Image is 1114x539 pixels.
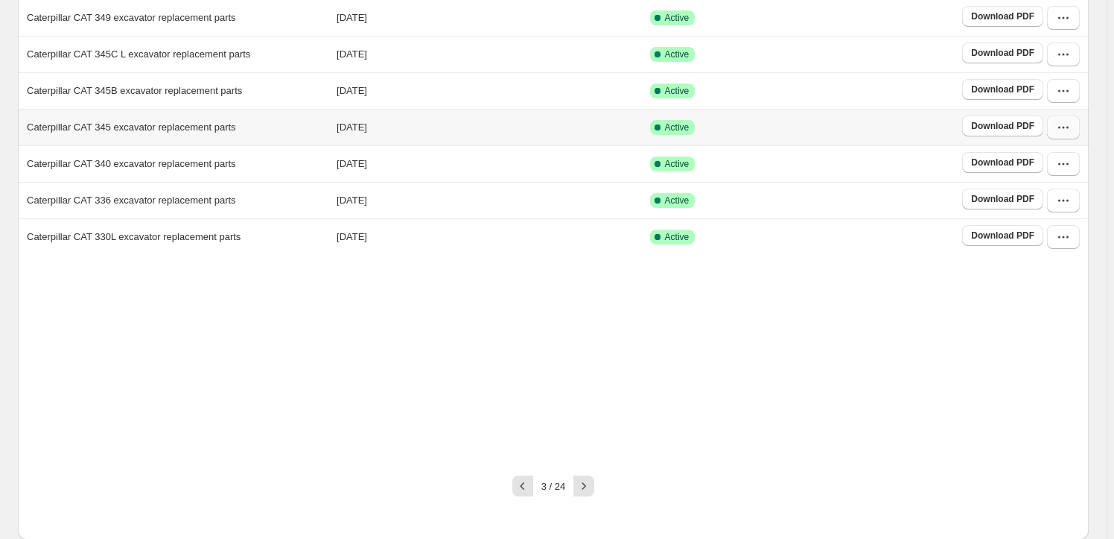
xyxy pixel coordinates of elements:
a: Download PDF [962,116,1043,136]
p: Caterpillar CAT 349 excavator replacement parts [27,10,236,25]
span: 3 / 24 [541,481,566,492]
span: Active [665,48,690,60]
span: Download PDF [971,47,1034,59]
td: [DATE] [332,218,646,255]
a: Download PDF [962,152,1043,173]
p: Caterpillar CAT 345 excavator replacement parts [27,120,236,135]
span: Download PDF [971,10,1034,22]
span: Download PDF [971,157,1034,168]
span: Active [665,12,690,24]
a: Download PDF [962,6,1043,27]
p: Caterpillar CAT 336 excavator replacement parts [27,193,236,208]
span: Active [665,231,690,243]
span: Active [665,195,690,207]
a: Download PDF [962,189,1043,209]
span: Active [665,122,690,133]
td: [DATE] [332,72,646,109]
a: Download PDF [962,79,1043,100]
span: Download PDF [971,83,1034,95]
a: Download PDF [962,42,1043,63]
td: [DATE] [332,109,646,145]
span: Download PDF [971,120,1034,132]
p: Caterpillar CAT 330L excavator replacement parts [27,230,241,245]
td: [DATE] [332,182,646,218]
a: Download PDF [962,225,1043,246]
span: Download PDF [971,193,1034,205]
span: Active [665,85,690,97]
span: Active [665,158,690,170]
td: [DATE] [332,145,646,182]
p: Caterpillar CAT 345B excavator replacement parts [27,83,242,98]
p: Caterpillar CAT 340 excavator replacement parts [27,157,236,171]
span: Download PDF [971,230,1034,242]
td: [DATE] [332,36,646,72]
p: Caterpillar CAT 345C L excavator replacement parts [27,47,250,62]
